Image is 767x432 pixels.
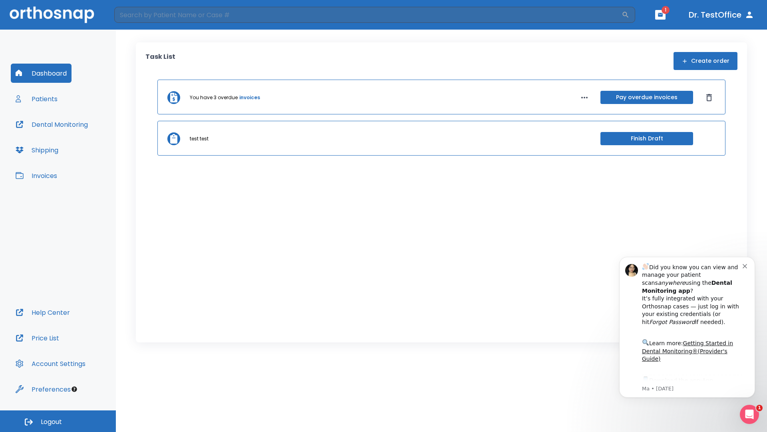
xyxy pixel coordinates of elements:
[135,17,142,24] button: Dismiss notification
[35,140,135,148] p: Message from Ma, sent 3w ago
[756,405,763,411] span: 1
[41,418,62,426] span: Logout
[11,64,72,83] button: Dashboard
[11,328,64,348] button: Price List
[190,94,238,101] p: You have 3 overdue
[607,245,767,410] iframe: Intercom notifications message
[35,130,135,171] div: Download the app: | ​ Let us know if you need help getting started!
[740,405,759,424] iframe: Intercom live chat
[11,89,62,108] button: Patients
[11,140,63,160] button: Shipping
[239,94,260,101] a: invoices
[71,386,78,393] div: Tooltip anchor
[114,7,622,23] input: Search by Patient Name or Case #
[190,135,209,142] p: test test
[35,132,106,147] a: App Store
[674,52,737,70] button: Create order
[10,6,94,23] img: Orthosnap
[145,52,175,70] p: Task List
[11,303,75,322] button: Help Center
[600,91,693,104] button: Pay overdue invoices
[11,115,93,134] button: Dental Monitoring
[11,166,62,185] button: Invoices
[11,380,76,399] button: Preferences
[600,132,693,145] button: Finish Draft
[686,8,757,22] button: Dr. TestOffice
[703,91,715,104] button: Dismiss
[11,354,90,373] button: Account Settings
[662,6,670,14] span: 1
